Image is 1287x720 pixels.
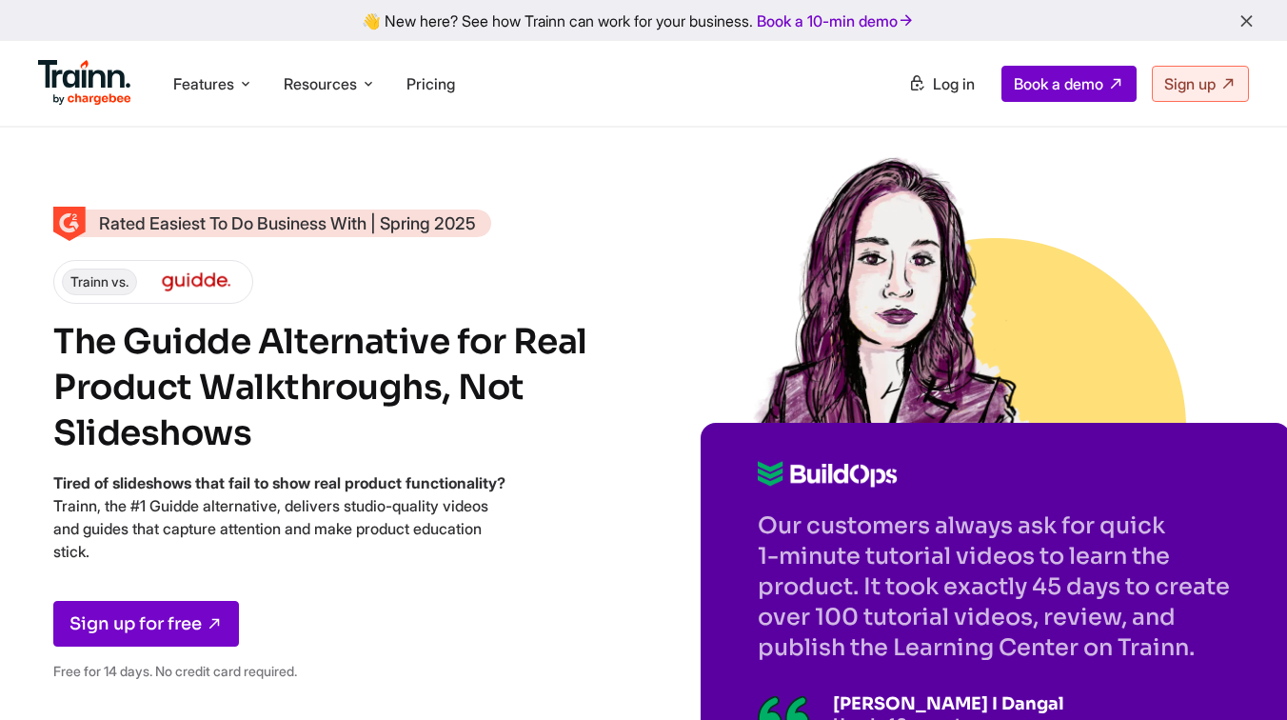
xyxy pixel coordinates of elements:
[53,660,510,683] p: Free for 14 days. No credit card required.
[62,269,137,295] span: Trainn vs.
[53,319,605,456] h1: The Guidde Alternative for Real Product Walkthroughs, Not Slideshows
[897,67,986,101] a: Log in
[753,152,1029,429] img: Sketch of Sabina Rana from Buildops | Guidde Alternative
[173,73,234,94] span: Features
[53,207,86,241] img: Guidde Alternative - Trainn | High Performer - Customer Education Category
[833,693,1064,714] p: [PERSON_NAME] I Dangal
[284,73,357,94] span: Resources
[38,60,131,106] img: Trainn Logo
[406,74,455,93] a: Pricing
[152,267,240,297] img: guidde logo
[53,210,491,237] a: Rated Easiest To Do Business With | Spring 2025
[933,74,975,93] span: Log in
[53,473,505,492] b: Tired of slideshows that fail to show real product functionality?
[1164,74,1216,93] span: Sign up
[11,11,1276,30] div: 👋 New here? See how Trainn can work for your business.
[1152,66,1249,102] a: Sign up
[1001,66,1137,102] a: Book a demo
[758,510,1234,663] p: Our customers always ask for quick 1-minute tutorial videos to learn the product. It took exactly...
[53,471,510,563] p: Trainn, the #1 Guidde alternative, delivers studio-quality videos and guides that capture attenti...
[53,601,239,647] a: Sign up for free
[1014,74,1103,93] span: Book a demo
[753,8,919,34] a: Book a 10-min demo
[758,461,898,488] img: Buildops logo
